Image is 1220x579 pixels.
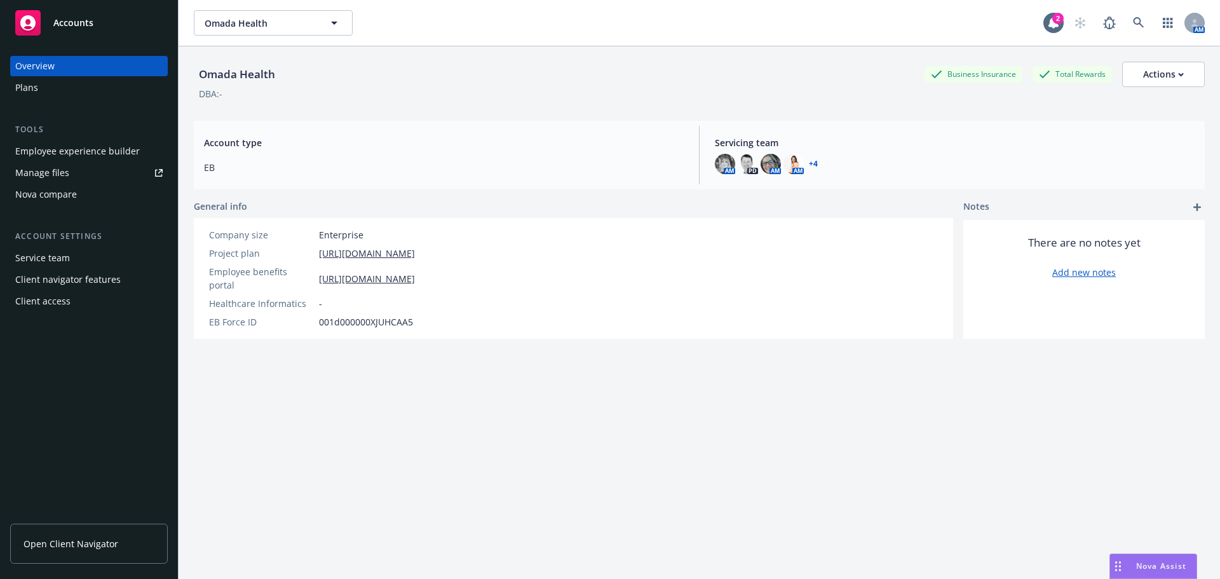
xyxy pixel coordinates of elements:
a: Client access [10,291,168,311]
span: - [319,297,322,310]
div: Business Insurance [925,66,1022,82]
div: EB Force ID [209,315,314,329]
span: Nova Assist [1136,561,1186,571]
a: add [1189,200,1205,215]
span: Servicing team [715,136,1195,149]
button: Nova Assist [1109,554,1197,579]
a: [URL][DOMAIN_NAME] [319,247,415,260]
div: Client access [15,291,71,311]
a: +4 [809,160,818,168]
a: Client navigator features [10,269,168,290]
span: Enterprise [319,228,363,242]
div: Client navigator features [15,269,121,290]
img: photo [738,154,758,174]
div: Employee benefits portal [209,265,314,292]
div: Tools [10,123,168,136]
a: Switch app [1155,10,1181,36]
div: Manage files [15,163,69,183]
div: Plans [15,78,38,98]
span: Open Client Navigator [24,537,118,550]
div: Nova compare [15,184,77,205]
a: Nova compare [10,184,168,205]
div: Healthcare Informatics [209,297,314,310]
a: Report a Bug [1097,10,1122,36]
span: EB [204,161,684,174]
a: [URL][DOMAIN_NAME] [319,272,415,285]
div: Employee experience builder [15,141,140,161]
div: Project plan [209,247,314,260]
span: 001d000000XJUHCAA5 [319,315,413,329]
div: Drag to move [1110,554,1126,578]
img: photo [761,154,781,174]
a: Plans [10,78,168,98]
a: Manage files [10,163,168,183]
a: Start snowing [1067,10,1093,36]
div: 2 [1052,13,1064,24]
a: Accounts [10,5,168,41]
span: General info [194,200,247,213]
div: Account settings [10,230,168,243]
div: Total Rewards [1033,66,1112,82]
span: There are no notes yet [1028,235,1141,250]
img: photo [715,154,735,174]
a: Search [1126,10,1151,36]
div: DBA: - [199,87,222,100]
a: Employee experience builder [10,141,168,161]
span: Omada Health [205,17,315,30]
div: Overview [15,56,55,76]
div: Actions [1143,62,1184,86]
span: Accounts [53,18,93,28]
div: Service team [15,248,70,268]
img: photo [783,154,804,174]
a: Add new notes [1052,266,1116,279]
a: Service team [10,248,168,268]
span: Account type [204,136,684,149]
button: Omada Health [194,10,353,36]
a: Overview [10,56,168,76]
div: Company size [209,228,314,242]
button: Actions [1122,62,1205,87]
div: Omada Health [194,66,280,83]
span: Notes [963,200,989,215]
